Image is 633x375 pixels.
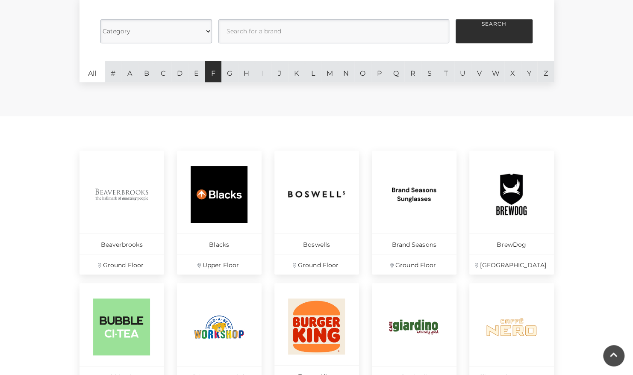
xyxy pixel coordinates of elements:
[79,151,164,275] a: Beaverbrooks Ground Floor
[504,61,521,82] a: X
[454,61,471,82] a: U
[404,61,421,82] a: R
[274,254,359,275] p: Ground Floor
[274,151,359,275] a: Boswells Ground Floor
[79,61,105,82] a: All
[238,61,255,82] a: H
[469,233,554,254] p: BrewDog
[388,61,404,82] a: Q
[138,61,155,82] a: B
[155,61,171,82] a: C
[218,19,449,43] input: Search for a brand
[79,254,164,275] p: Ground Floor
[372,233,456,254] p: Brand Seasons
[354,61,371,82] a: O
[205,61,221,82] a: F
[221,61,238,82] a: G
[255,61,271,82] a: I
[521,61,538,82] a: Y
[338,61,354,82] a: N
[188,61,205,82] a: E
[537,61,554,82] a: Z
[177,254,262,275] p: Upper Floor
[471,61,488,82] a: V
[438,61,454,82] a: T
[271,61,288,82] a: J
[121,61,138,82] a: A
[171,61,188,82] a: D
[177,233,262,254] p: Blacks
[488,61,504,82] a: W
[469,151,554,275] a: BrewDog [GEOGRAPHIC_DATA]
[305,61,321,82] a: L
[372,151,456,275] a: Brand Seasons Ground Floor
[421,61,438,82] a: S
[456,19,533,43] button: Search
[105,61,122,82] a: #
[469,254,554,275] p: [GEOGRAPHIC_DATA]
[288,61,305,82] a: K
[177,151,262,275] a: Blacks Upper Floor
[321,61,338,82] a: M
[79,233,164,254] p: Beaverbrooks
[372,254,456,275] p: Ground Floor
[274,233,359,254] p: Boswells
[371,61,388,82] a: P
